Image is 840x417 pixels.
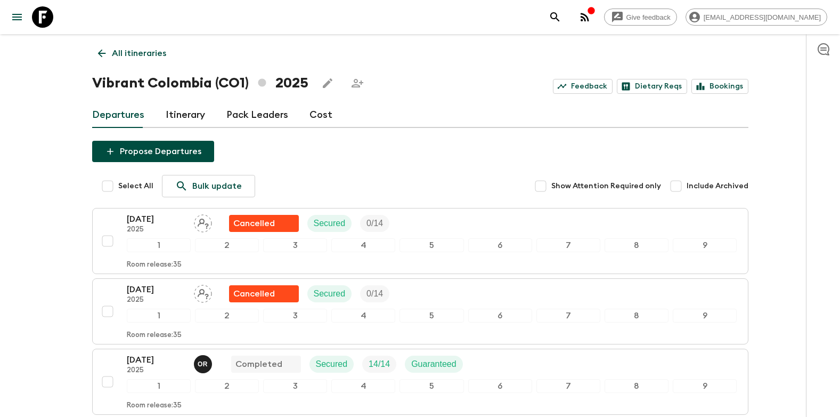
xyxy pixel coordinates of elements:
[112,47,166,60] p: All itineraries
[195,238,259,252] div: 2
[360,285,389,302] div: Trip Fill
[316,358,348,371] p: Secured
[673,379,737,393] div: 9
[399,309,463,323] div: 5
[331,238,395,252] div: 4
[331,309,395,323] div: 4
[331,379,395,393] div: 4
[698,13,827,21] span: [EMAIL_ADDRESS][DOMAIN_NAME]
[686,9,827,26] div: [EMAIL_ADDRESS][DOMAIN_NAME]
[229,285,299,302] div: Flash Pack cancellation
[553,79,613,94] a: Feedback
[347,73,368,94] span: Share this itinerary
[127,309,191,323] div: 1
[314,287,346,300] p: Secured
[309,356,354,373] div: Secured
[127,354,185,366] p: [DATE]
[192,180,242,193] p: Bulk update
[536,309,600,323] div: 7
[263,309,327,323] div: 3
[307,285,352,302] div: Secured
[314,217,346,230] p: Secured
[229,215,299,232] div: Flash Pack cancellation
[118,181,153,191] span: Select All
[233,287,275,300] p: Cancelled
[468,238,532,252] div: 6
[92,278,748,344] button: [DATE]2025Assign pack leaderFlash Pack cancellationSecuredTrip Fill123456789Room release:35
[92,102,144,128] a: Departures
[604,9,677,26] a: Give feedback
[691,79,748,94] a: Bookings
[411,358,456,371] p: Guaranteed
[127,261,182,269] p: Room release: 35
[605,379,668,393] div: 8
[92,141,214,162] button: Propose Departures
[127,379,191,393] div: 1
[6,6,28,28] button: menu
[366,287,383,300] p: 0 / 14
[127,213,185,226] p: [DATE]
[92,73,308,94] h1: Vibrant Colombia (CO1) 2025
[544,6,566,28] button: search adventures
[673,238,737,252] div: 9
[617,79,687,94] a: Dietary Reqs
[162,175,255,197] a: Bulk update
[235,358,282,371] p: Completed
[621,13,676,21] span: Give feedback
[468,309,532,323] div: 6
[263,238,327,252] div: 3
[360,215,389,232] div: Trip Fill
[309,102,332,128] a: Cost
[127,402,182,410] p: Room release: 35
[605,309,668,323] div: 8
[687,181,748,191] span: Include Archived
[369,358,390,371] p: 14 / 14
[263,379,327,393] div: 3
[226,102,288,128] a: Pack Leaders
[536,238,600,252] div: 7
[366,217,383,230] p: 0 / 14
[551,181,661,191] span: Show Attention Required only
[127,366,185,375] p: 2025
[605,238,668,252] div: 8
[673,309,737,323] div: 9
[399,379,463,393] div: 5
[92,43,172,64] a: All itineraries
[307,215,352,232] div: Secured
[127,296,185,304] p: 2025
[127,226,185,234] p: 2025
[195,379,259,393] div: 2
[194,358,214,367] span: Oscar Rincon
[195,309,259,323] div: 2
[127,238,191,252] div: 1
[92,208,748,274] button: [DATE]2025Assign pack leaderFlash Pack cancellationSecuredTrip Fill123456789Room release:35
[194,218,212,226] span: Assign pack leader
[536,379,600,393] div: 7
[127,283,185,296] p: [DATE]
[92,349,748,415] button: [DATE]2025Oscar RinconCompletedSecuredTrip FillGuaranteed123456789Room release:35
[399,238,463,252] div: 5
[166,102,205,128] a: Itinerary
[317,73,338,94] button: Edit this itinerary
[362,356,396,373] div: Trip Fill
[127,331,182,340] p: Room release: 35
[194,288,212,296] span: Assign pack leader
[468,379,532,393] div: 6
[233,217,275,230] p: Cancelled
